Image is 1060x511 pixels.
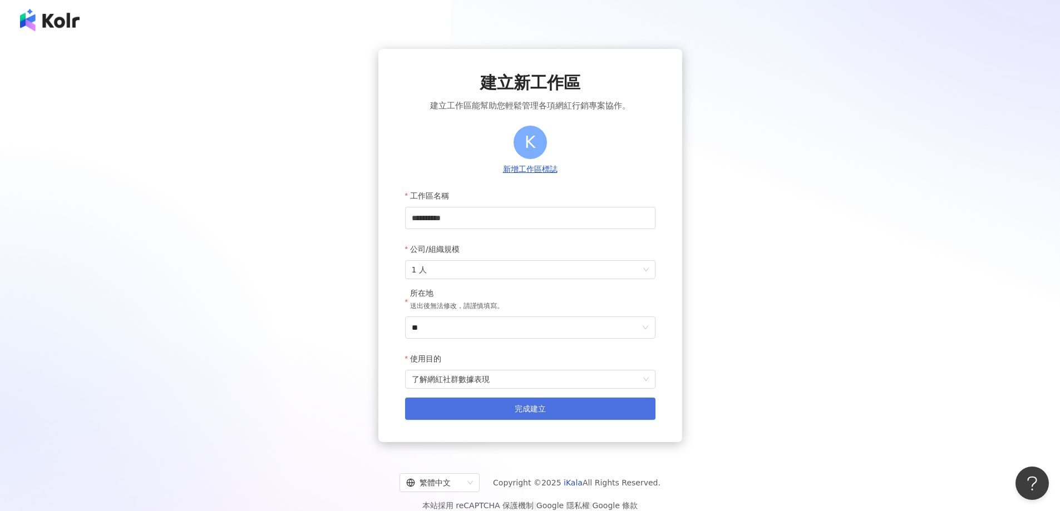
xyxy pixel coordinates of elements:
[20,9,80,31] img: logo
[525,129,536,155] span: K
[534,501,536,510] span: |
[410,301,504,312] p: 送出後無法修改，請謹慎填寫。
[642,324,649,331] span: down
[412,261,649,279] span: 1 人
[592,501,638,510] a: Google 條款
[410,288,504,299] div: 所在地
[406,474,463,492] div: 繁體中文
[564,478,583,487] a: iKala
[412,370,649,388] span: 了解網紅社群數據表現
[515,404,546,413] span: 完成建立
[405,238,468,260] label: 公司/組織規模
[405,207,655,229] input: 工作區名稱
[405,348,450,370] label: 使用目的
[405,185,457,207] label: 工作區名稱
[430,99,630,112] span: 建立工作區能幫助您輕鬆管理各項網紅行銷專案協作。
[493,476,660,489] span: Copyright © 2025 All Rights Reserved.
[405,398,655,420] button: 完成建立
[480,71,580,95] span: 建立新工作區
[500,163,561,176] button: 新增工作區標誌
[536,501,590,510] a: Google 隱私權
[590,501,593,510] span: |
[1015,467,1049,500] iframe: Help Scout Beacon - Open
